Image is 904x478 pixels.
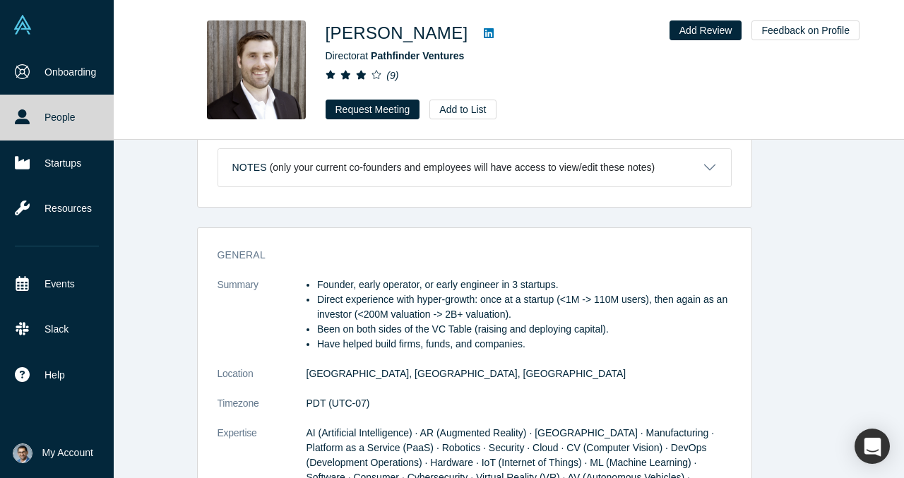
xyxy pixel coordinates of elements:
span: My Account [42,446,93,460]
span: Help [44,368,65,383]
p: (only your current co-founders and employees will have access to view/edit these notes) [270,162,655,174]
dt: Timezone [218,396,307,426]
dd: [GEOGRAPHIC_DATA], [GEOGRAPHIC_DATA], [GEOGRAPHIC_DATA] [307,366,732,381]
img: Alchemist Vault Logo [13,15,32,35]
h3: General [218,248,712,263]
button: Add Review [670,20,742,40]
li: Been on both sides of the VC Table (raising and deploying capital). [317,322,732,337]
img: Todd H. Poole's Profile Image [207,20,306,119]
span: Director at [326,50,465,61]
dd: PDT (UTC-07) [307,396,732,411]
a: Pathfinder Ventures [371,50,464,61]
button: Notes (only your current co-founders and employees will have access to view/edit these notes) [218,149,731,186]
li: Direct experience with hyper-growth: once at a startup (<1M -> 110M users), then again as an inve... [317,292,732,322]
i: ( 9 ) [386,70,398,81]
button: My Account [13,443,93,463]
button: Request Meeting [326,100,420,119]
li: Have helped build firms, funds, and companies. [317,337,732,352]
img: VP Singh's Account [13,443,32,463]
button: Feedback on Profile [751,20,860,40]
h3: Notes [232,160,267,175]
li: Founder, early operator, or early engineer in 3 startups. [317,277,732,292]
button: Add to List [429,100,496,119]
h1: [PERSON_NAME] [326,20,468,46]
dt: Summary [218,277,307,366]
dt: Location [218,366,307,396]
